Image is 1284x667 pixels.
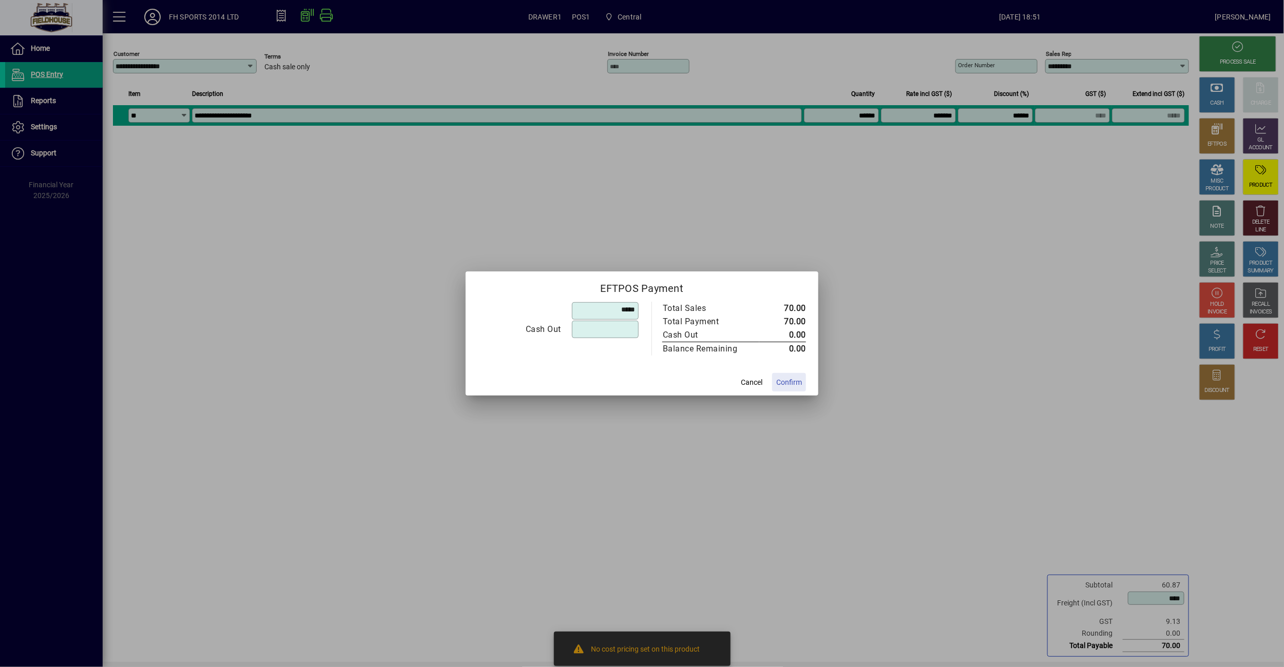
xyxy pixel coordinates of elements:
[662,302,759,315] td: Total Sales
[663,343,749,355] div: Balance Remaining
[776,377,802,388] span: Confirm
[772,373,806,391] button: Confirm
[663,329,749,341] div: Cash Out
[662,315,759,328] td: Total Payment
[466,271,818,301] h2: EFTPOS Payment
[759,328,806,342] td: 0.00
[478,323,561,336] div: Cash Out
[741,377,762,388] span: Cancel
[759,342,806,356] td: 0.00
[759,315,806,328] td: 70.00
[759,302,806,315] td: 70.00
[735,373,768,391] button: Cancel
